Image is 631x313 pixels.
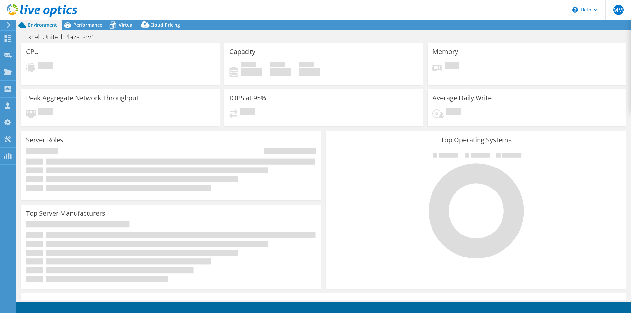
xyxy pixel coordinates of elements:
[613,5,624,15] span: MM
[26,48,39,55] h3: CPU
[572,7,578,13] svg: \n
[270,68,291,76] h4: 0 GiB
[21,34,105,41] h1: Excel_United Plaza_srv1
[26,94,139,101] h3: Peak Aggregate Network Throughput
[241,68,262,76] h4: 0 GiB
[26,136,63,144] h3: Server Roles
[119,22,134,28] span: Virtual
[331,136,621,144] h3: Top Operating Systems
[240,108,255,117] span: Pending
[38,62,53,71] span: Pending
[26,210,105,217] h3: Top Server Manufacturers
[299,62,314,68] span: Total
[229,48,255,55] h3: Capacity
[150,22,180,28] span: Cloud Pricing
[445,62,459,71] span: Pending
[229,94,266,101] h3: IOPS at 95%
[38,108,53,117] span: Pending
[241,62,256,68] span: Used
[28,22,57,28] span: Environment
[432,48,458,55] h3: Memory
[446,108,461,117] span: Pending
[432,94,492,101] h3: Average Daily Write
[73,22,102,28] span: Performance
[270,62,285,68] span: Free
[299,68,320,76] h4: 0 GiB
